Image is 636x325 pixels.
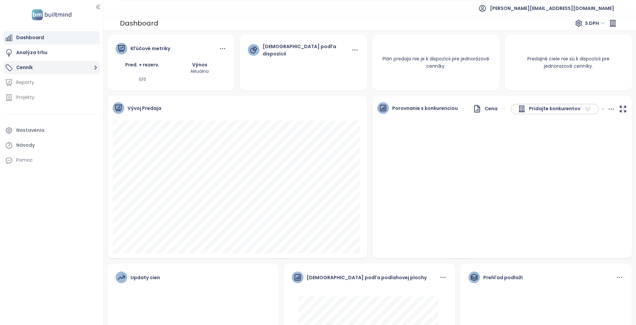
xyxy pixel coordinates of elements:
[529,105,580,113] span: Pridajte konkurentov
[16,126,44,134] div: Nastavenia
[16,156,33,164] div: Pomoc
[392,105,458,112] span: Porovnanie s konkurenciou
[3,139,100,152] a: Návody
[585,18,605,28] span: S DPH
[263,43,351,57] div: [DEMOGRAPHIC_DATA] podľa dispozícií
[131,274,160,281] div: Updaty cien
[3,154,100,167] div: Pomoc
[490,0,614,16] span: [PERSON_NAME][EMAIL_ADDRESS][DOMAIN_NAME]
[120,17,158,29] div: Dashboard
[483,274,523,281] div: Prehľad podlaží
[16,141,35,149] div: Návody
[3,76,100,89] a: Reporty
[128,105,161,112] span: Vývoj Predaja
[3,124,100,137] a: Nastavenia
[131,45,170,52] div: Kľúčové metriky
[505,47,632,78] div: Predajné ciele nie sú k dispozícii pre jednorazové cenníky.
[116,76,170,83] div: 0/0
[16,48,47,57] div: Analýza trhu
[16,34,44,42] div: Dashboard
[307,274,427,281] div: [DEMOGRAPHIC_DATA] podľa podlahovej plochy
[125,61,159,68] span: Pred. + rezerv.
[3,61,100,74] button: Cenník
[16,93,34,102] div: Projekty
[372,47,500,78] div: Plán predaja nie je k dispozícii pre jednorázové cenníky.
[3,46,100,59] a: Analýza trhu
[3,31,100,44] a: Dashboard
[173,68,227,75] div: Aktuálna
[3,91,100,104] a: Projekty
[16,78,34,87] div: Reporty
[173,61,227,68] div: Výnos
[473,105,498,113] div: Cena
[30,8,74,22] img: logo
